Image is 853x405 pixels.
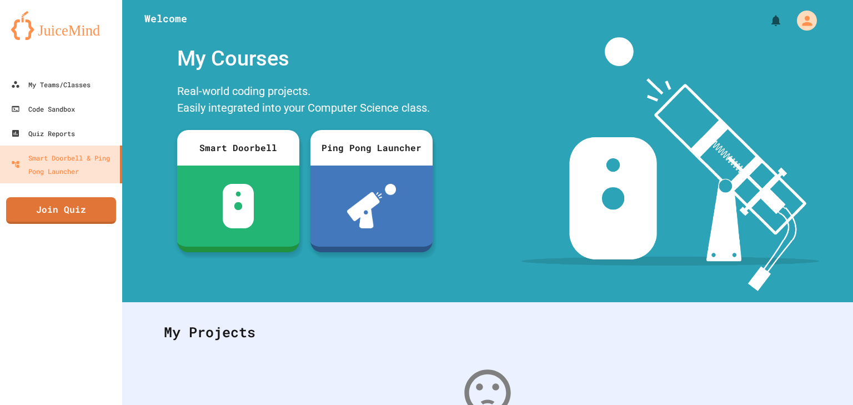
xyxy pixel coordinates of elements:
[172,80,438,122] div: Real-world coding projects. Easily integrated into your Computer Science class.
[11,11,111,40] img: logo-orange.svg
[785,8,820,33] div: My Account
[11,102,75,116] div: Code Sandbox
[806,361,842,394] iframe: chat widget
[521,37,819,291] img: banner-image-my-projects.png
[347,184,397,228] img: ppl-with-ball.png
[11,151,116,178] div: Smart Doorbell & Ping Pong Launcher
[223,184,254,228] img: sdb-white.svg
[11,78,91,91] div: My Teams/Classes
[153,311,822,354] div: My Projects
[11,127,75,140] div: Quiz Reports
[172,37,438,80] div: My Courses
[310,130,433,166] div: Ping Pong Launcher
[6,197,116,224] a: Join Quiz
[177,130,299,166] div: Smart Doorbell
[761,312,842,359] iframe: chat widget
[749,11,785,30] div: My Notifications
